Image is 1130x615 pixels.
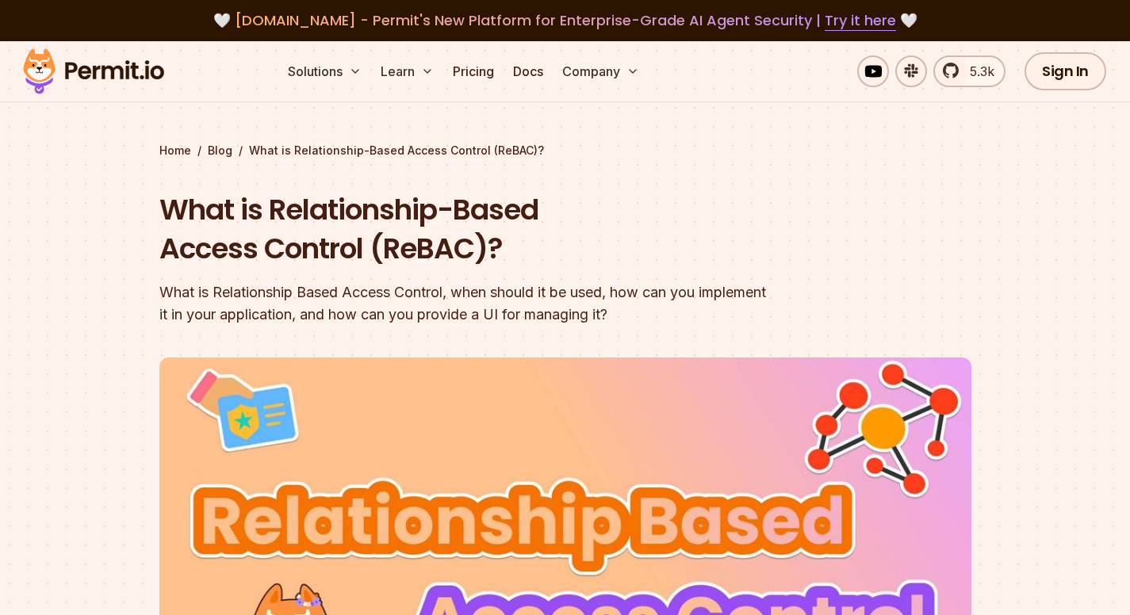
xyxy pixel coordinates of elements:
[235,10,896,30] span: [DOMAIN_NAME] - Permit's New Platform for Enterprise-Grade AI Agent Security |
[159,190,768,269] h1: What is Relationship-Based Access Control (ReBAC)?
[282,55,368,87] button: Solutions
[159,143,191,159] a: Home
[1025,52,1106,90] a: Sign In
[556,55,645,87] button: Company
[446,55,500,87] a: Pricing
[159,281,768,326] div: What is Relationship Based Access Control, when should it be used, how can you implement it in yo...
[38,10,1092,32] div: 🤍 🤍
[374,55,440,87] button: Learn
[507,55,550,87] a: Docs
[208,143,232,159] a: Blog
[960,62,994,81] span: 5.3k
[825,10,896,31] a: Try it here
[933,55,1006,87] a: 5.3k
[16,44,171,98] img: Permit logo
[159,143,971,159] div: / /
